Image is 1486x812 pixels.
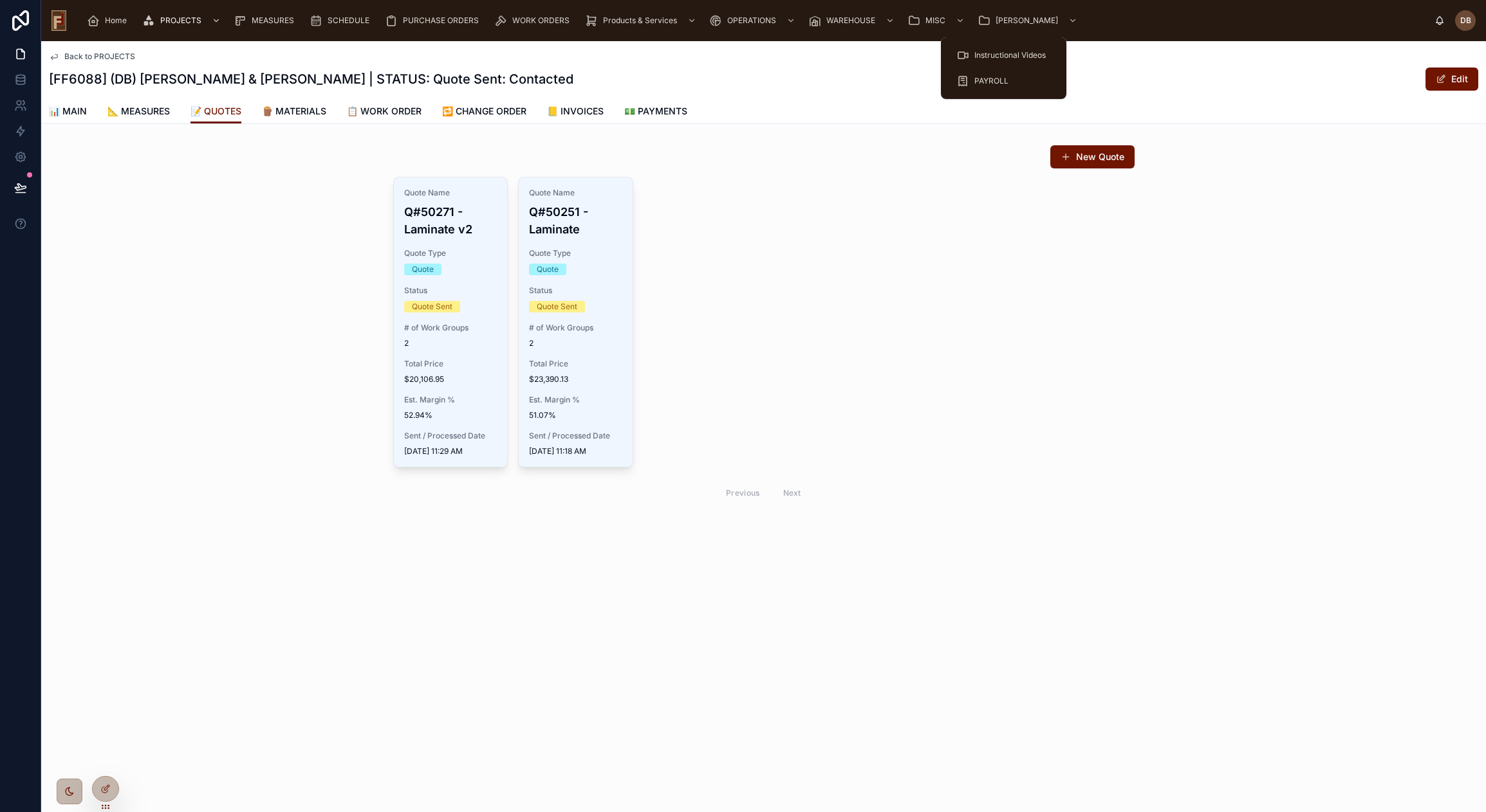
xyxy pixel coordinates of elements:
[996,15,1058,26] span: [PERSON_NAME]
[529,188,622,198] span: Quote Name
[404,285,497,296] span: Status
[537,301,577,312] div: Quote Sent
[107,105,170,118] span: 📐 MEASURES
[404,359,497,369] span: Total Price
[404,395,497,405] span: Est. Margin %
[77,6,1435,35] div: scrollable content
[529,338,622,348] span: 2
[64,51,135,62] span: Back to PROJECTS
[727,15,776,26] span: OPERATIONS
[529,431,622,441] span: Sent / Processed Date
[252,15,294,26] span: MEASURES
[160,15,201,26] span: PROJECTS
[529,446,622,456] span: [DATE] 11:18 AM
[403,15,479,26] span: PURCHASE ORDERS
[925,15,945,26] span: MISC
[442,105,526,118] span: 🔁 CHANGE ORDER
[107,100,170,125] a: 📐 MEASURES
[404,323,497,333] span: # of Work Groups
[262,105,326,118] span: 🪵 MATERIALS
[529,203,622,238] h4: Q#50251 - Laminate
[190,100,241,124] a: 📝 QUOTES
[347,105,422,118] span: 📋 WORK ORDER
[412,264,434,275] div: Quote
[603,15,677,26] span: Products & Services
[442,100,526,125] a: 🔁 CHANGE ORDER
[190,105,241,118] span: 📝 QUOTES
[404,203,497,238] h4: Q#50271 - Laminate v2
[1050,145,1135,168] button: New Quote
[51,10,66,31] img: App logo
[49,70,573,88] h1: [FF6088] (DB) [PERSON_NAME] & [PERSON_NAME] | STATUS: Quote Sent: Contacted
[404,446,497,456] span: [DATE] 11:29 AM
[624,100,687,125] a: 💵 PAYMENTS
[1460,15,1471,26] span: DB
[404,338,497,348] span: 2
[974,76,1008,86] span: PAYROLL
[404,188,497,198] span: Quote Name
[490,9,579,32] a: WORK ORDERS
[328,15,369,26] span: SCHEDULE
[404,248,497,258] span: Quote Type
[974,50,1046,60] span: Instructional Videos
[529,285,622,296] span: Status
[518,177,633,467] a: Quote NameQ#50251 - LaminateQuote TypeQuoteStatusQuote Sent# of Work Groups2Total Price$23,390.13...
[512,15,570,26] span: WORK ORDERS
[529,395,622,405] span: Est. Margin %
[974,9,1084,32] a: [PERSON_NAME]
[581,9,703,32] a: Products & Services
[904,9,971,32] a: MISC
[306,9,378,32] a: SCHEDULE
[412,301,452,312] div: Quote Sent
[529,359,622,369] span: Total Price
[537,264,559,275] div: Quote
[138,9,227,32] a: PROJECTS
[404,410,497,420] span: 52.94%
[230,9,303,32] a: MEASURES
[1426,68,1478,91] button: Edit
[393,177,508,467] a: Quote NameQ#50271 - Laminate v2Quote TypeQuoteStatusQuote Sent# of Work Groups2Total Price$20,106...
[529,248,622,258] span: Quote Type
[404,431,497,441] span: Sent / Processed Date
[83,9,136,32] a: Home
[529,374,622,384] span: $23,390.13
[49,100,87,125] a: 📊 MAIN
[381,9,488,32] a: PURCHASE ORDERS
[49,51,135,62] a: Back to PROJECTS
[949,44,1059,67] a: Instructional Videos
[705,9,802,32] a: OPERATIONS
[105,15,127,26] span: Home
[547,105,604,118] span: 📒 INVOICES
[547,100,604,125] a: 📒 INVOICES
[949,69,1059,93] a: PAYROLL
[262,100,326,125] a: 🪵 MATERIALS
[624,105,687,118] span: 💵 PAYMENTS
[404,374,497,384] span: $20,106.95
[804,9,901,32] a: WAREHOUSE
[529,410,622,420] span: 51.07%
[826,15,875,26] span: WAREHOUSE
[49,105,87,118] span: 📊 MAIN
[347,100,422,125] a: 📋 WORK ORDER
[529,323,622,333] span: # of Work Groups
